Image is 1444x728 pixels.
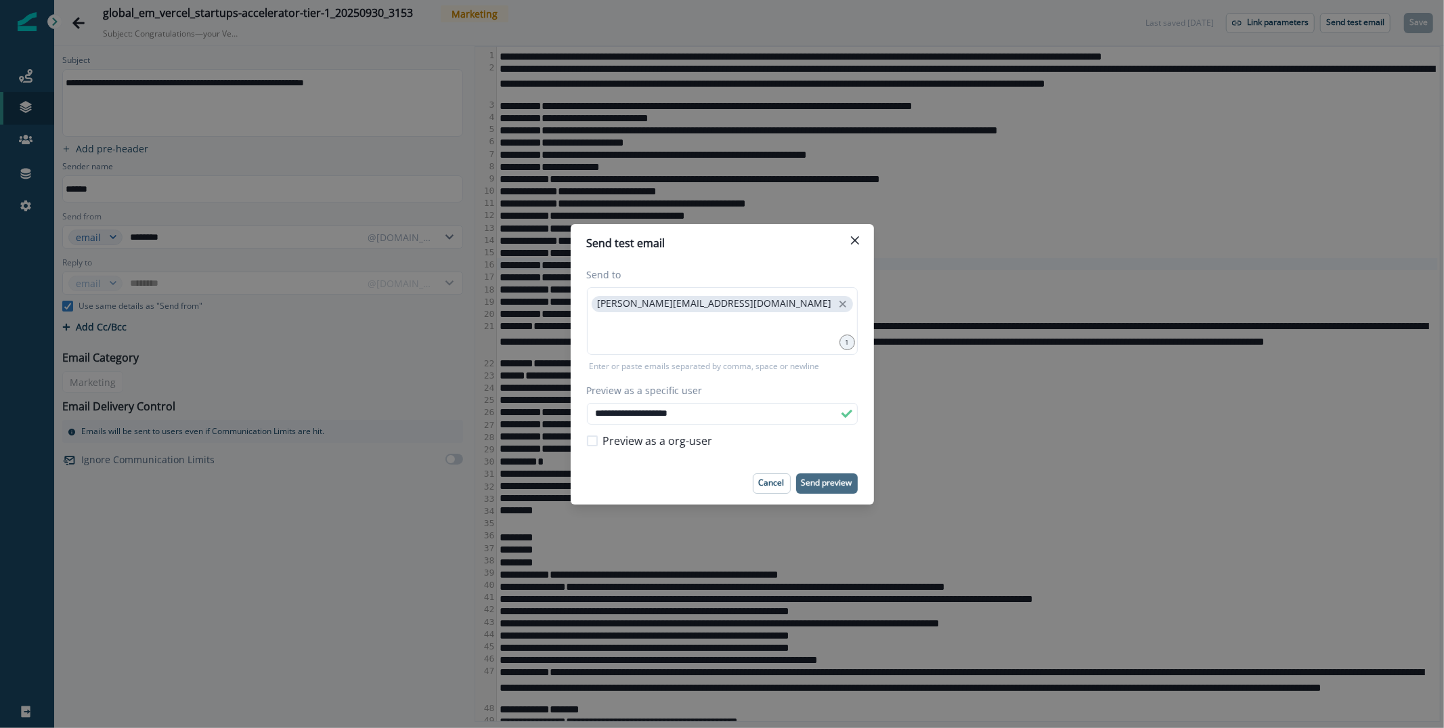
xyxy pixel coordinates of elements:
[753,473,791,494] button: Cancel
[598,298,832,309] p: [PERSON_NAME][EMAIL_ADDRESS][DOMAIN_NAME]
[836,297,850,311] button: close
[759,478,785,488] p: Cancel
[844,230,866,251] button: Close
[587,360,823,372] p: Enter or paste emails separated by comma, space or newline
[839,335,855,350] div: 1
[802,478,852,488] p: Send preview
[587,235,665,251] p: Send test email
[587,267,850,282] label: Send to
[796,473,858,494] button: Send preview
[603,433,713,449] span: Preview as a org-user
[587,383,850,398] label: Preview as a specific user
